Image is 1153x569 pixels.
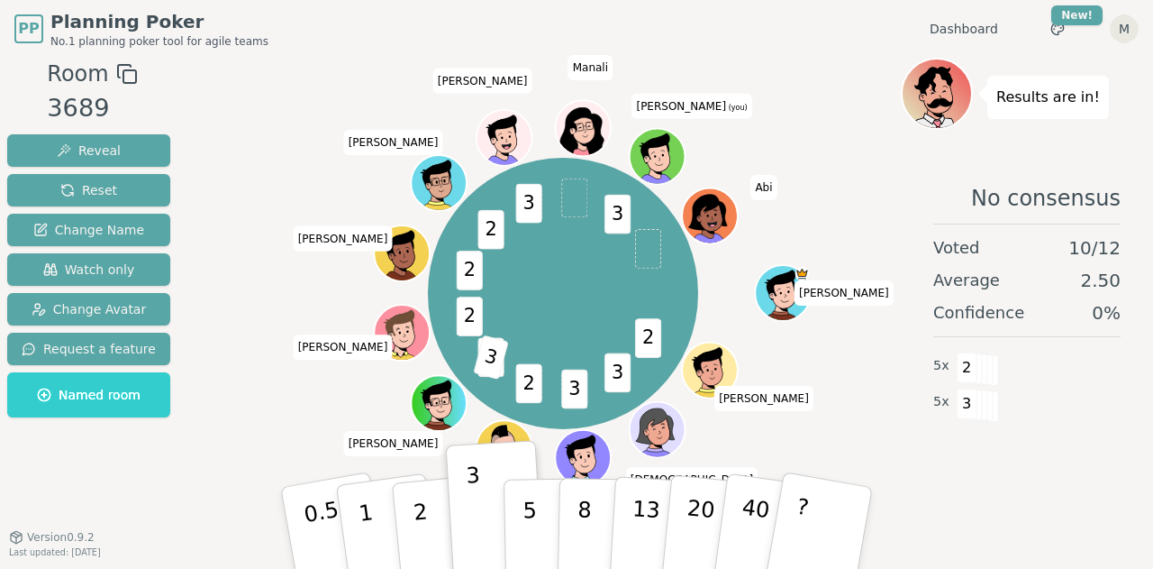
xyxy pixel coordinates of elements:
[1092,300,1121,326] span: 0 %
[7,253,170,286] button: Watch only
[33,221,144,239] span: Change Name
[1068,235,1121,261] span: 10 / 12
[14,9,268,49] a: PPPlanning PokerNo.1 planning poker tool for agile teams
[27,530,95,545] span: Version 0.9.2
[971,184,1121,213] span: No consensus
[750,175,776,200] span: Click to change your name
[7,333,170,365] button: Request a feature
[794,280,894,306] span: Click to change your name
[7,372,170,418] button: Named room
[433,69,532,94] span: Click to change your name
[1080,268,1121,293] span: 2.50
[7,174,170,206] button: Reset
[32,300,147,318] span: Change Avatar
[631,131,684,183] button: Click to change your avatar
[478,210,504,250] span: 2
[466,463,486,561] p: 3
[57,142,121,160] span: Reveal
[516,363,542,403] span: 2
[294,226,393,252] span: Click to change your name
[957,353,977,383] span: 2
[473,335,508,380] span: 3
[37,386,141,404] span: Named room
[43,261,135,279] span: Watch only
[626,468,758,493] span: Click to change your name
[457,297,483,336] span: 2
[957,389,977,419] span: 3
[930,20,998,38] a: Dashboard
[457,251,483,290] span: 2
[631,94,751,119] span: Click to change your name
[635,318,661,358] span: 2
[604,195,631,234] span: 3
[516,184,542,224] span: 3
[344,130,443,155] span: Click to change your name
[7,293,170,326] button: Change Avatar
[50,9,268,34] span: Planning Poker
[933,356,949,376] span: 5 x
[996,85,1100,110] p: Results are in!
[568,55,613,80] span: Click to change your name
[18,18,39,40] span: PP
[933,235,980,261] span: Voted
[47,58,108,90] span: Room
[47,90,137,127] div: 3689
[933,300,1024,326] span: Confidence
[9,547,101,557] span: Last updated: [DATE]
[933,268,1000,293] span: Average
[795,267,809,280] span: Dan is the host
[1041,13,1074,45] button: New!
[60,181,117,199] span: Reset
[7,134,170,167] button: Reveal
[50,34,268,49] span: No.1 planning poker tool for agile teams
[1051,5,1103,25] div: New!
[1110,14,1139,43] button: M
[561,370,587,409] span: 3
[22,340,156,358] span: Request a feature
[9,530,95,545] button: Version0.9.2
[726,104,748,112] span: (you)
[933,392,949,412] span: 5 x
[604,353,631,392] span: 3
[714,386,813,411] span: Click to change your name
[7,214,170,246] button: Change Name
[294,335,393,361] span: Click to change your name
[344,431,443,456] span: Click to change your name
